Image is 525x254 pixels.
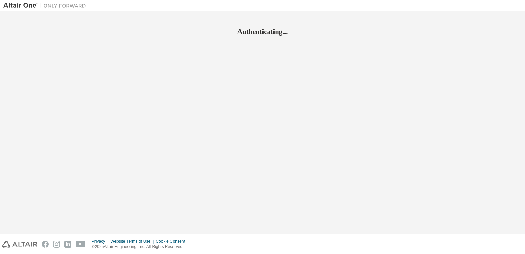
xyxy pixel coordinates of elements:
[42,241,49,248] img: facebook.svg
[53,241,60,248] img: instagram.svg
[3,2,89,9] img: Altair One
[64,241,71,248] img: linkedin.svg
[76,241,86,248] img: youtube.svg
[110,239,156,244] div: Website Terms of Use
[3,27,522,36] h2: Authenticating...
[92,244,189,250] p: © 2025 Altair Engineering, Inc. All Rights Reserved.
[156,239,189,244] div: Cookie Consent
[92,239,110,244] div: Privacy
[2,241,37,248] img: altair_logo.svg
